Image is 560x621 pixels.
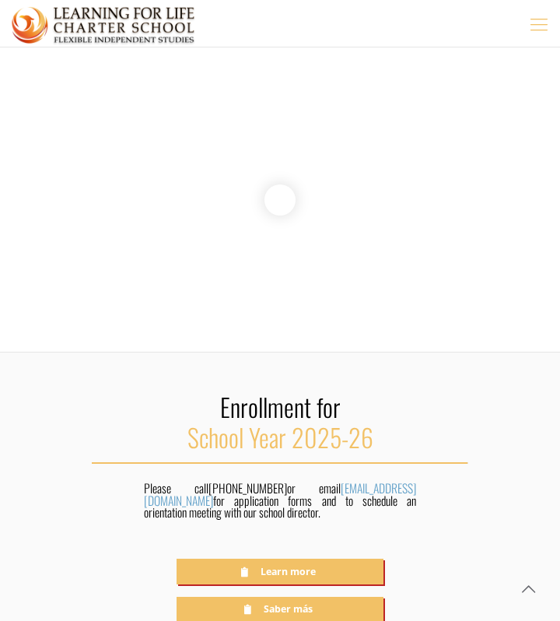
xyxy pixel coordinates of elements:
span: School Year 2025-26 [187,419,373,455]
a: mobile menu [526,10,552,37]
a: [EMAIL_ADDRESS][DOMAIN_NAME] [144,479,415,510]
a: Back to top icon [512,573,544,605]
a: Learn more [177,559,383,584]
div: Please call or email for application forms and to schedule an orientation meeting with our school... [140,482,420,525]
img: Home [12,2,195,48]
a: [PHONE_NUMBER] [208,479,287,497]
h2: Enrollment for [92,391,468,452]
